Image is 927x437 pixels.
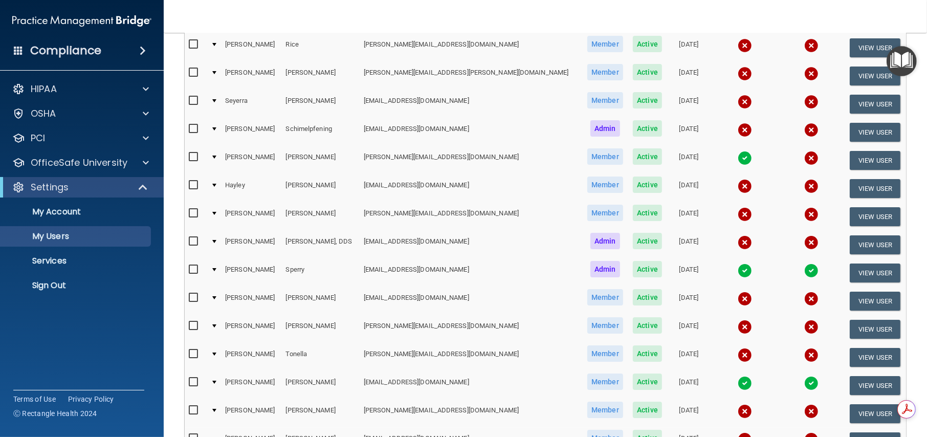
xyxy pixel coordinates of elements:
td: [DATE] [667,90,711,118]
td: [PERSON_NAME] [221,400,281,428]
td: [DATE] [667,343,711,372]
td: [PERSON_NAME] [221,62,281,90]
span: Member [587,64,623,80]
img: cross.ca9f0e7f.svg [804,95,819,109]
p: My Users [7,231,146,242]
img: cross.ca9f0e7f.svg [738,235,752,250]
img: cross.ca9f0e7f.svg [738,348,752,362]
p: Sign Out [7,280,146,291]
button: View User [850,376,900,395]
span: Active [633,177,662,193]
img: cross.ca9f0e7f.svg [804,235,819,250]
span: Active [633,261,662,277]
button: View User [850,292,900,311]
td: [PERSON_NAME] [221,259,281,287]
span: Active [633,289,662,305]
img: cross.ca9f0e7f.svg [738,292,752,306]
h4: Compliance [30,43,101,58]
button: View User [850,38,900,57]
td: [EMAIL_ADDRESS][DOMAIN_NAME] [360,90,582,118]
button: View User [850,320,900,339]
img: cross.ca9f0e7f.svg [738,320,752,334]
span: Active [633,64,662,80]
td: [EMAIL_ADDRESS][DOMAIN_NAME] [360,118,582,146]
img: cross.ca9f0e7f.svg [738,179,752,193]
a: Privacy Policy [68,394,114,404]
td: Rice [282,34,360,62]
td: Sperry [282,259,360,287]
td: [PERSON_NAME][EMAIL_ADDRESS][DOMAIN_NAME] [360,34,582,62]
p: My Account [7,207,146,217]
img: cross.ca9f0e7f.svg [738,404,752,419]
img: cross.ca9f0e7f.svg [738,38,752,53]
img: tick.e7d51cea.svg [804,376,819,390]
td: [EMAIL_ADDRESS][DOMAIN_NAME] [360,231,582,259]
span: Member [587,148,623,165]
a: OSHA [12,107,149,120]
td: [PERSON_NAME] [282,62,360,90]
p: OfficeSafe University [31,157,127,169]
td: [PERSON_NAME] [282,90,360,118]
p: OSHA [31,107,56,120]
span: Member [587,92,623,108]
span: Active [633,374,662,390]
td: [DATE] [667,400,711,428]
img: cross.ca9f0e7f.svg [804,179,819,193]
img: cross.ca9f0e7f.svg [804,292,819,306]
td: [PERSON_NAME] [282,372,360,400]
td: [PERSON_NAME] [221,315,281,343]
td: [PERSON_NAME] [221,231,281,259]
td: [DATE] [667,287,711,315]
button: View User [850,404,900,423]
span: Member [587,317,623,334]
img: tick.e7d51cea.svg [738,264,752,278]
td: [EMAIL_ADDRESS][DOMAIN_NAME] [360,372,582,400]
img: cross.ca9f0e7f.svg [804,151,819,165]
td: Hayley [221,174,281,203]
img: cross.ca9f0e7f.svg [804,348,819,362]
td: [PERSON_NAME] [282,174,360,203]
p: Services [7,256,146,266]
img: tick.e7d51cea.svg [804,264,819,278]
td: Seyerra [221,90,281,118]
p: HIPAA [31,83,57,95]
button: Open Resource Center [887,46,917,76]
img: cross.ca9f0e7f.svg [738,95,752,109]
span: Member [587,177,623,193]
td: [PERSON_NAME] [221,287,281,315]
td: [PERSON_NAME] [221,203,281,231]
span: Active [633,36,662,52]
button: View User [850,179,900,198]
td: [PERSON_NAME] [221,118,281,146]
span: Member [587,345,623,362]
td: [PERSON_NAME][EMAIL_ADDRESS][DOMAIN_NAME] [360,315,582,343]
span: Active [633,148,662,165]
button: View User [850,235,900,254]
td: [DATE] [667,62,711,90]
td: [PERSON_NAME] [221,343,281,372]
span: Active [633,120,662,137]
button: View User [850,151,900,170]
td: [EMAIL_ADDRESS][DOMAIN_NAME] [360,259,582,287]
button: View User [850,207,900,226]
td: [DATE] [667,146,711,174]
td: [EMAIL_ADDRESS][DOMAIN_NAME] [360,287,582,315]
span: Admin [590,233,620,249]
a: Settings [12,181,148,193]
td: [PERSON_NAME][EMAIL_ADDRESS][DOMAIN_NAME] [360,146,582,174]
img: cross.ca9f0e7f.svg [738,123,752,137]
span: Admin [590,120,620,137]
img: PMB logo [12,11,151,31]
img: cross.ca9f0e7f.svg [804,38,819,53]
span: Active [633,233,662,249]
td: [PERSON_NAME][EMAIL_ADDRESS][DOMAIN_NAME] [360,400,582,428]
a: HIPAA [12,83,149,95]
img: cross.ca9f0e7f.svg [804,123,819,137]
span: Member [587,289,623,305]
img: cross.ca9f0e7f.svg [804,207,819,222]
td: [DATE] [667,259,711,287]
td: [DATE] [667,315,711,343]
td: [PERSON_NAME] [221,34,281,62]
button: View User [850,264,900,282]
td: Schimelpfening [282,118,360,146]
